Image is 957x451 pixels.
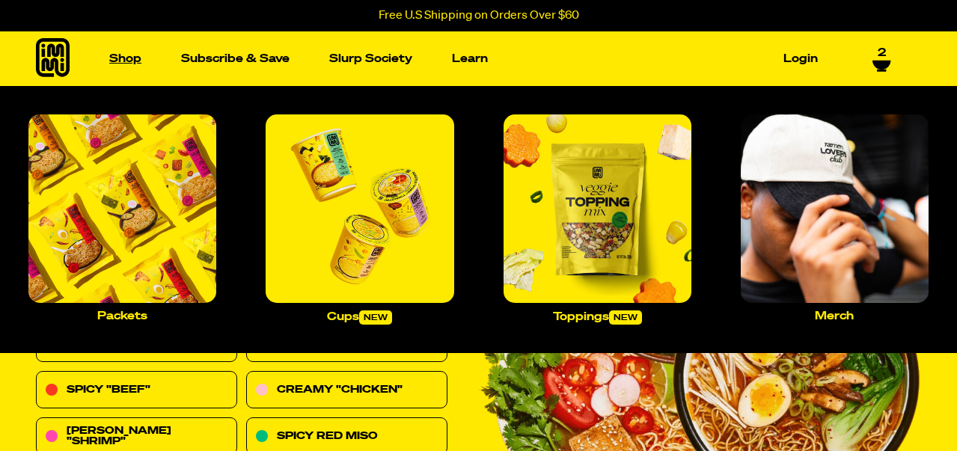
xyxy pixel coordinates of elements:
[504,114,691,302] img: Toppings_large.jpg
[609,310,642,325] span: new
[22,108,222,327] a: Packets
[379,9,579,22] p: Free U.S Shipping on Orders Over $60
[446,47,494,70] a: Learn
[735,108,935,327] a: Merch
[36,372,237,409] a: Spicy "Beef"
[359,310,392,325] span: new
[323,47,418,70] a: Slurp Society
[327,310,392,325] p: Cups
[175,47,296,70] a: Subscribe & Save
[878,46,886,60] span: 2
[498,108,697,330] a: Toppingsnew
[266,114,453,302] img: Cups_large.jpg
[7,382,158,444] iframe: Marketing Popup
[872,46,891,72] a: 2
[103,47,147,70] a: Shop
[97,310,147,322] p: Packets
[246,372,447,409] a: Creamy "Chicken"
[741,114,929,302] img: Merch_large.jpg
[103,31,824,86] nav: Main navigation
[260,108,459,330] a: Cupsnew
[553,310,642,325] p: Toppings
[777,47,824,70] a: Login
[815,310,854,322] p: Merch
[28,114,216,302] img: Packets_large.jpg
